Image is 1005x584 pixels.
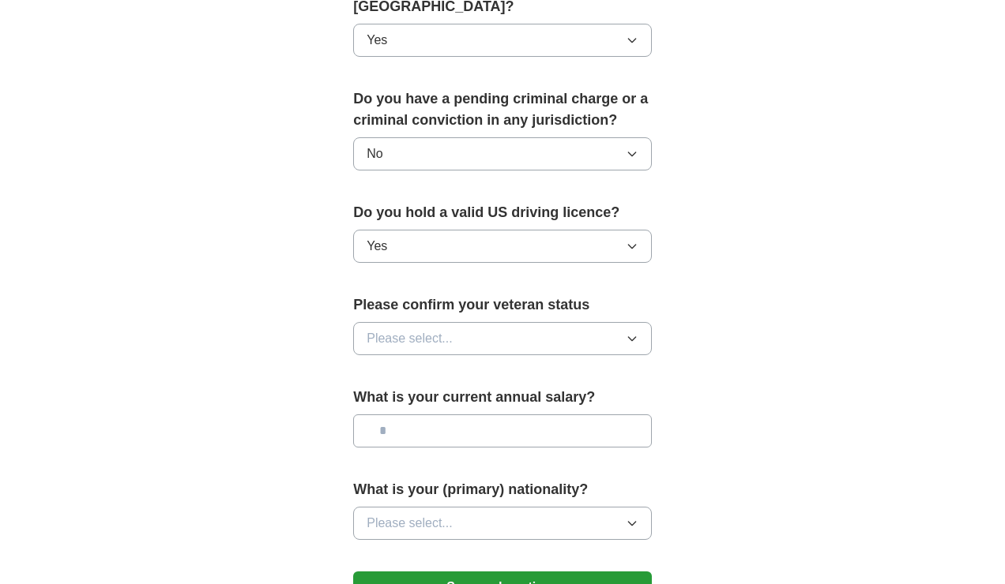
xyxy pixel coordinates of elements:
[367,237,387,256] span: Yes
[353,88,652,131] label: Do you have a pending criminal charge or a criminal conviction in any jurisdiction?
[353,230,652,263] button: Yes
[353,387,652,408] label: What is your current annual salary?
[353,322,652,355] button: Please select...
[353,507,652,540] button: Please select...
[367,31,387,50] span: Yes
[353,294,652,316] label: Please confirm your veteran status
[353,479,652,500] label: What is your (primary) nationality?
[367,514,453,533] span: Please select...
[367,144,382,163] span: No
[353,202,652,223] label: Do you hold a valid US driving licence?
[353,24,652,57] button: Yes
[353,137,652,170] button: No
[367,329,453,348] span: Please select...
